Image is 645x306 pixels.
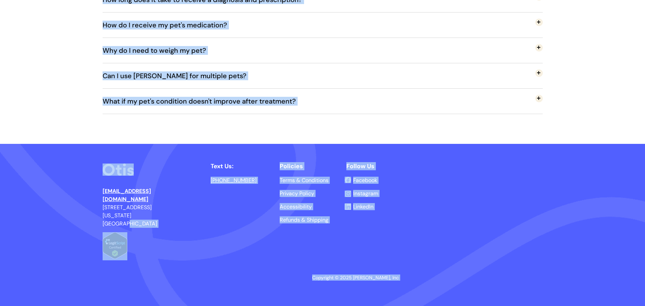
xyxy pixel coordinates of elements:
span: Why do I need to weigh my pet? [103,39,216,62]
a: Terms & Conditions [280,178,328,183]
span: Policies [280,162,303,170]
a: [EMAIL_ADDRESS][DOMAIN_NAME] [103,188,151,203]
span: Instagram [353,190,378,197]
a: Instagram [353,191,378,196]
span: Follow Us [346,162,374,170]
a: Accessibility [280,204,312,210]
span: How do I receive my pet's medication? [103,14,237,36]
span: [STREET_ADDRESS] [US_STATE][GEOGRAPHIC_DATA] [103,204,157,227]
a: Facebook [353,178,377,183]
a: [PHONE_NUMBER] [211,177,257,184]
a: Privacy Policy [280,191,314,196]
span: Facebook [353,177,377,184]
span: Accessibility [280,203,312,210]
span: Copyright © 2025 [PERSON_NAME], Inc [312,275,399,281]
span: Refunds & Shipping [280,216,328,223]
button: How do I receive my pet's medication? [103,13,543,38]
span: Text Us: [211,162,234,170]
span: Can I use [PERSON_NAME] for multiple pets? [103,65,257,87]
button: What if my pet's condition doesn't improve after treatment? [103,89,543,114]
a: Verify LegitScript Approval for www.otisforpets.com [103,255,127,260]
span: What if my pet's condition doesn't improve after treatment? [103,90,306,112]
a: LinkedIn [353,204,373,210]
span: Terms & Conditions [280,177,328,184]
img: Verify Approval for www.otisforpets.com [103,232,127,259]
button: Can I use [PERSON_NAME] for multiple pets? [103,63,543,88]
a: Refunds & Shipping [280,217,328,223]
span: Privacy Policy [280,190,314,197]
button: Why do I need to weigh my pet? [103,38,543,63]
span: LinkedIn [353,203,373,210]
